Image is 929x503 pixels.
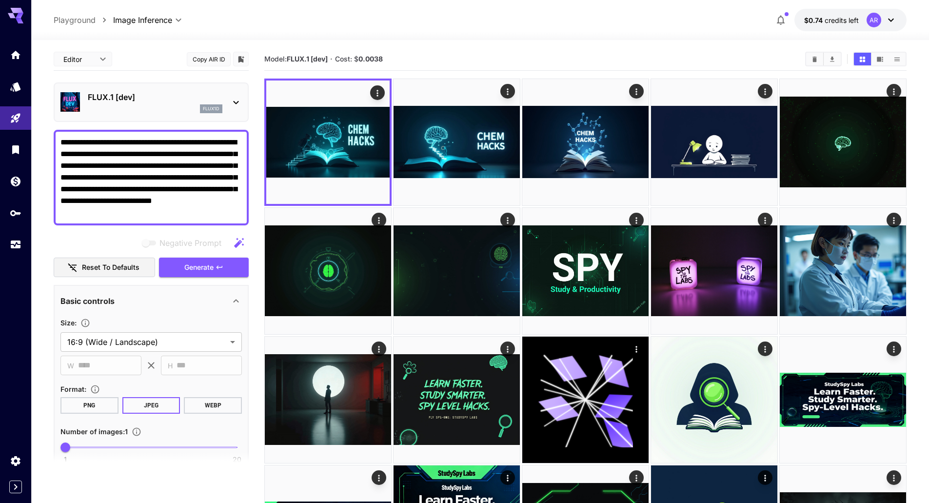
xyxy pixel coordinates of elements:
[824,53,841,65] button: Download All
[871,53,889,65] button: Show media in video view
[889,53,906,65] button: Show media in list view
[128,427,145,437] button: Specify how many images to generate in a single request. Each image generation will be charged se...
[629,213,644,227] div: Actions
[372,342,386,356] div: Actions
[629,84,644,99] div: Actions
[758,213,772,227] div: Actions
[266,80,390,204] img: 2Q==
[203,105,219,112] p: flux1d
[54,14,113,26] nav: breadcrumb
[372,213,386,227] div: Actions
[629,470,644,485] div: Actions
[805,52,842,66] div: Clear AllDownload All
[854,53,871,65] button: Show media in grid view
[67,336,226,348] span: 16:9 (Wide / Landscape)
[394,208,520,334] img: Z
[63,54,94,64] span: Editor
[265,208,391,334] img: Z
[140,237,229,249] span: Negative prompts are not compatible with the selected model.
[184,262,214,274] span: Generate
[780,337,906,463] img: Z
[758,470,772,485] div: Actions
[159,258,249,278] button: Generate
[358,55,383,63] b: 0.0038
[9,481,22,493] button: Expand sidebar
[500,342,515,356] div: Actions
[758,342,772,356] div: Actions
[629,342,644,356] div: Actions
[806,53,823,65] button: Clear All
[122,397,180,414] button: JPEG
[394,79,520,205] img: 2Q==
[394,337,520,463] img: 2Q==
[804,15,859,25] div: $0.73533
[265,337,391,463] img: Z
[60,295,115,307] p: Basic controls
[10,80,21,93] div: Models
[184,397,242,414] button: WEBP
[54,14,96,26] a: Playground
[372,470,386,485] div: Actions
[794,9,907,31] button: $0.73533AR
[86,384,104,394] button: Choose the file format for the output image.
[370,85,385,100] div: Actions
[287,55,328,63] b: FLUX.1 [dev]
[60,87,242,117] div: FLUX.1 [dev]flux1d
[187,52,231,66] button: Copy AIR ID
[10,207,21,219] div: API Keys
[522,79,649,205] img: 2Q==
[10,143,21,156] div: Library
[60,397,119,414] button: PNG
[88,91,222,103] p: FLUX.1 [dev]
[500,84,515,99] div: Actions
[168,360,173,371] span: H
[60,427,128,436] span: Number of images : 1
[500,213,515,227] div: Actions
[10,239,21,251] div: Usage
[804,16,825,24] span: $0.74
[237,53,245,65] button: Add to library
[10,112,21,124] div: Playground
[887,213,901,227] div: Actions
[522,208,649,334] img: 9k=
[54,258,155,278] button: Reset to defaults
[113,14,172,26] span: Image Inference
[10,455,21,467] div: Settings
[780,208,906,334] img: Z
[60,289,242,313] div: Basic controls
[500,470,515,485] div: Actions
[887,342,901,356] div: Actions
[651,79,777,205] img: 2Q==
[335,55,383,63] span: Cost: $
[60,319,77,327] span: Size :
[825,16,859,24] span: credits left
[77,318,94,328] button: Adjust the dimensions of the generated image by specifying its width and height in pixels, or sel...
[780,79,906,205] img: 2Q==
[67,360,74,371] span: W
[867,13,881,27] div: AR
[651,208,777,334] img: 2Q==
[853,52,907,66] div: Show media in grid viewShow media in video viewShow media in list view
[159,237,221,249] span: Negative Prompt
[651,337,777,463] img: 2Q==
[264,55,328,63] span: Model:
[60,385,86,393] span: Format :
[10,175,21,187] div: Wallet
[887,470,901,485] div: Actions
[758,84,772,99] div: Actions
[330,53,333,65] p: ·
[10,49,21,61] div: Home
[887,84,901,99] div: Actions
